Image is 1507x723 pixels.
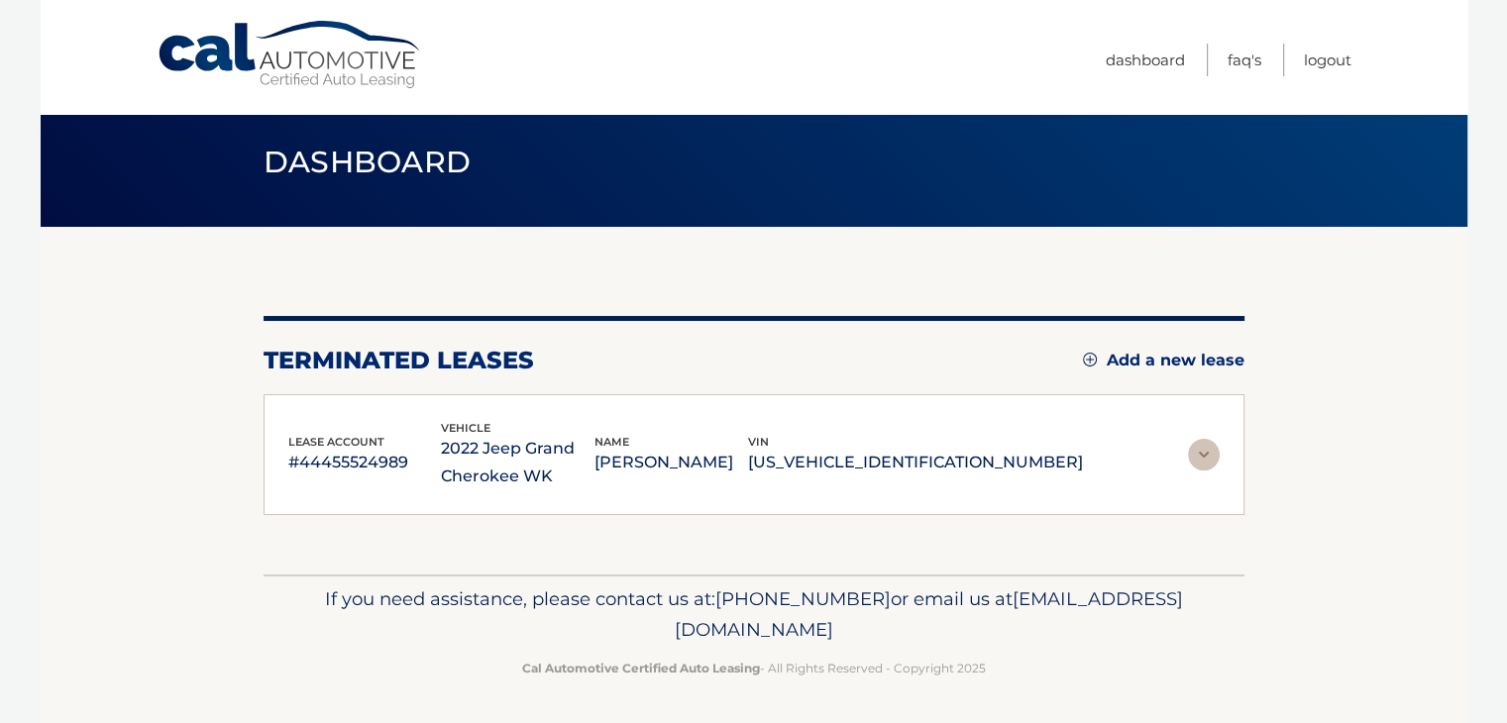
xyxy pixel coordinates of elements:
[276,583,1232,647] p: If you need assistance, please contact us at: or email us at
[157,20,424,90] a: Cal Automotive
[1083,351,1244,370] a: Add a new lease
[264,144,472,180] span: Dashboard
[522,661,760,675] strong: Cal Automotive Certified Auto Leasing
[1304,44,1351,76] a: Logout
[594,435,629,449] span: name
[1083,353,1097,366] img: add.svg
[1188,439,1220,470] img: accordion-rest.svg
[1228,44,1261,76] a: FAQ's
[264,346,534,375] h2: terminated leases
[1106,44,1185,76] a: Dashboard
[441,421,490,435] span: vehicle
[288,449,442,476] p: #44455524989
[288,435,384,449] span: lease account
[276,658,1232,678] p: - All Rights Reserved - Copyright 2025
[715,587,891,610] span: [PHONE_NUMBER]
[748,449,1083,476] p: [US_VEHICLE_IDENTIFICATION_NUMBER]
[748,435,769,449] span: vin
[594,449,748,476] p: [PERSON_NAME]
[441,435,594,490] p: 2022 Jeep Grand Cherokee WK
